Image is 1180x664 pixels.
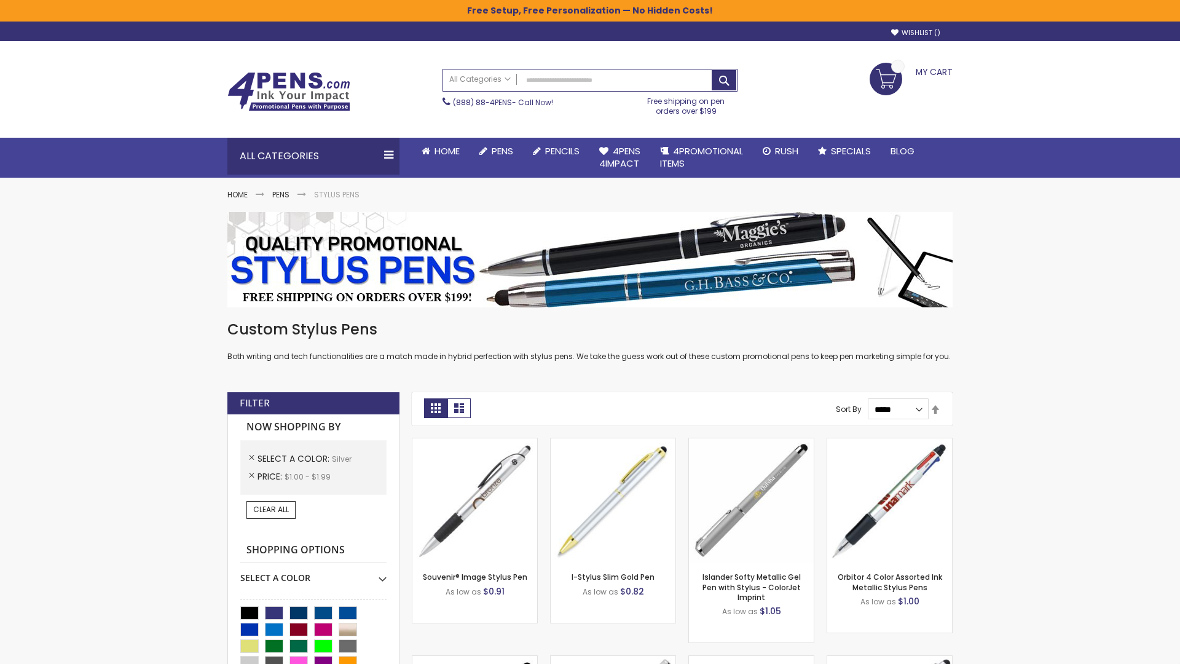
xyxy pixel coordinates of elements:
[860,596,896,607] span: As low as
[760,605,781,617] span: $1.05
[412,438,537,563] img: Souvenir® Image Stylus Pen-Silver
[753,138,808,165] a: Rush
[453,97,553,108] span: - Call Now!
[272,189,289,200] a: Pens
[827,438,952,563] img: Orbitor 4 Color Assorted Ink Metallic Stylus Pens-Silver
[443,69,517,90] a: All Categories
[572,572,655,582] a: I-Stylus Slim Gold Pen
[838,572,942,592] a: Orbitor 4 Color Assorted Ink Metallic Stylus Pens
[599,144,640,170] span: 4Pens 4impact
[435,144,460,157] span: Home
[227,320,953,362] div: Both writing and tech functionalities are a match made in hybrid perfection with stylus pens. We ...
[551,438,675,448] a: I-Stylus-Slim-Gold-Silver
[412,438,537,448] a: Souvenir® Image Stylus Pen-Silver
[412,138,470,165] a: Home
[492,144,513,157] span: Pens
[227,320,953,339] h1: Custom Stylus Pens
[453,97,512,108] a: (888) 88-4PENS
[551,438,675,563] img: I-Stylus-Slim-Gold-Silver
[650,138,753,178] a: 4PROMOTIONALITEMS
[836,404,862,414] label: Sort By
[635,92,738,116] div: Free shipping on pen orders over $199
[831,144,871,157] span: Specials
[689,438,814,448] a: Islander Softy Metallic Gel Pen with Stylus - ColorJet Imprint-Silver
[227,212,953,307] img: Stylus Pens
[689,438,814,563] img: Islander Softy Metallic Gel Pen with Stylus - ColorJet Imprint-Silver
[423,572,527,582] a: Souvenir® Image Stylus Pen
[240,563,387,584] div: Select A Color
[483,585,505,598] span: $0.91
[808,138,881,165] a: Specials
[446,587,481,597] span: As low as
[246,501,296,518] a: Clear All
[702,572,801,602] a: Islander Softy Metallic Gel Pen with Stylus - ColorJet Imprint
[620,585,644,598] span: $0.82
[891,28,940,38] a: Wishlist
[881,138,924,165] a: Blog
[583,587,618,597] span: As low as
[227,72,350,111] img: 4Pens Custom Pens and Promotional Products
[722,606,758,617] span: As low as
[240,414,387,440] strong: Now Shopping by
[449,74,511,84] span: All Categories
[227,138,399,175] div: All Categories
[258,470,285,483] span: Price
[424,398,447,418] strong: Grid
[285,472,331,482] span: $1.00 - $1.99
[523,138,589,165] a: Pencils
[240,537,387,564] strong: Shopping Options
[545,144,580,157] span: Pencils
[314,189,360,200] strong: Stylus Pens
[332,454,352,464] span: Silver
[470,138,523,165] a: Pens
[240,397,270,410] strong: Filter
[827,438,952,448] a: Orbitor 4 Color Assorted Ink Metallic Stylus Pens-Silver
[258,453,332,465] span: Select A Color
[253,504,289,515] span: Clear All
[589,138,650,178] a: 4Pens4impact
[898,595,919,607] span: $1.00
[227,189,248,200] a: Home
[775,144,798,157] span: Rush
[660,144,743,170] span: 4PROMOTIONAL ITEMS
[891,144,914,157] span: Blog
